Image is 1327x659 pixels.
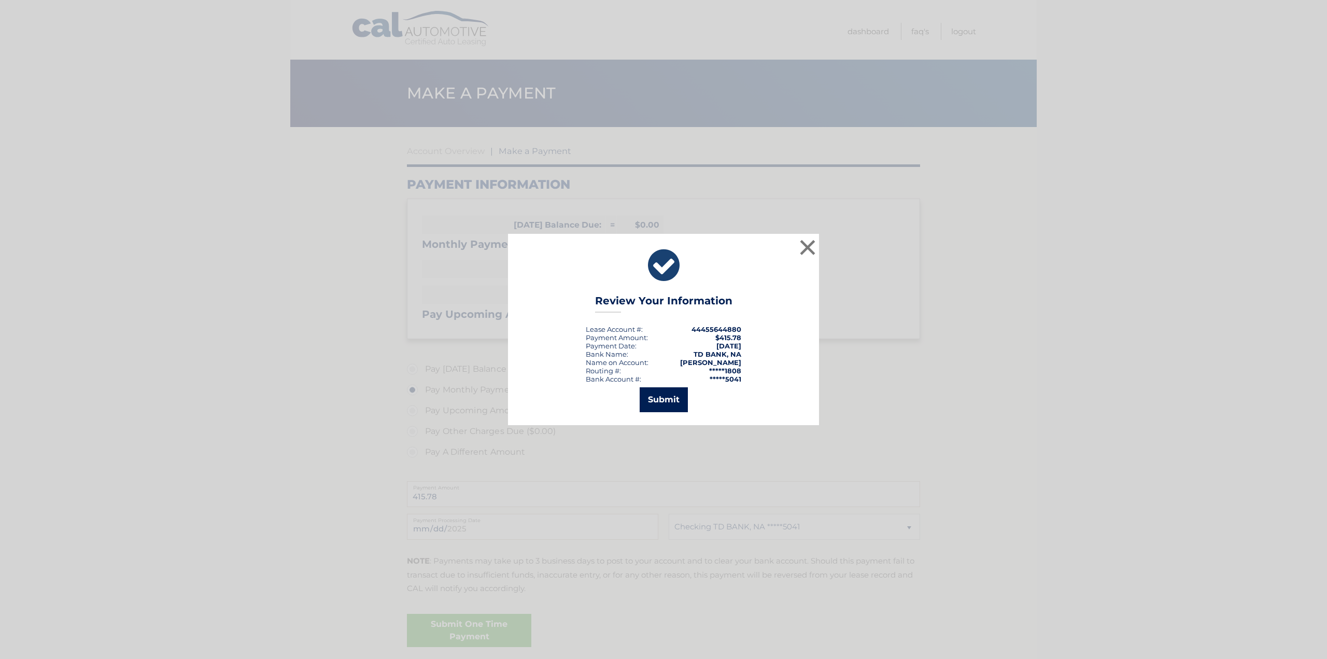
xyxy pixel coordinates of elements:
[797,237,818,258] button: ×
[586,367,621,375] div: Routing #:
[640,387,688,412] button: Submit
[586,358,648,367] div: Name on Account:
[694,350,741,358] strong: TD BANK, NA
[586,333,648,342] div: Payment Amount:
[586,350,628,358] div: Bank Name:
[680,358,741,367] strong: [PERSON_NAME]
[586,342,635,350] span: Payment Date
[716,342,741,350] span: [DATE]
[691,325,741,333] strong: 44455644880
[586,342,637,350] div: :
[586,325,643,333] div: Lease Account #:
[586,375,641,383] div: Bank Account #:
[595,295,732,313] h3: Review Your Information
[715,333,741,342] span: $415.78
